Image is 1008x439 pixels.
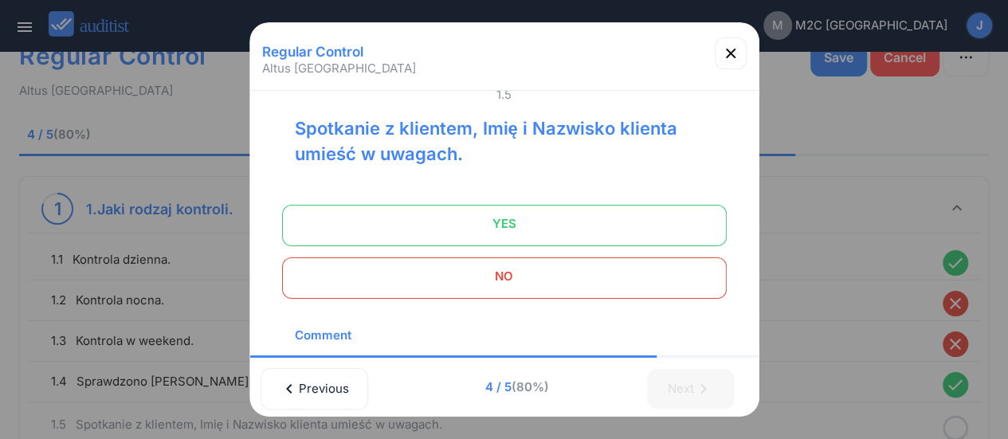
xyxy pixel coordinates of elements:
span: NO [302,261,707,292]
button: Previous [261,368,368,410]
div: Spotkanie z klientem, Imię i Nazwisko klienta umieść w uwagach. [282,103,727,167]
div: Previous [281,371,347,406]
span: Altus [GEOGRAPHIC_DATA] [262,61,416,76]
h2: Comment [282,310,364,361]
i: chevron_left [280,379,299,398]
span: 1.5 [282,87,727,103]
span: YES [302,208,707,240]
span: 4 / 5 [391,378,643,396]
h1: Regular Control [257,37,369,66]
span: (80%) [512,379,549,394]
